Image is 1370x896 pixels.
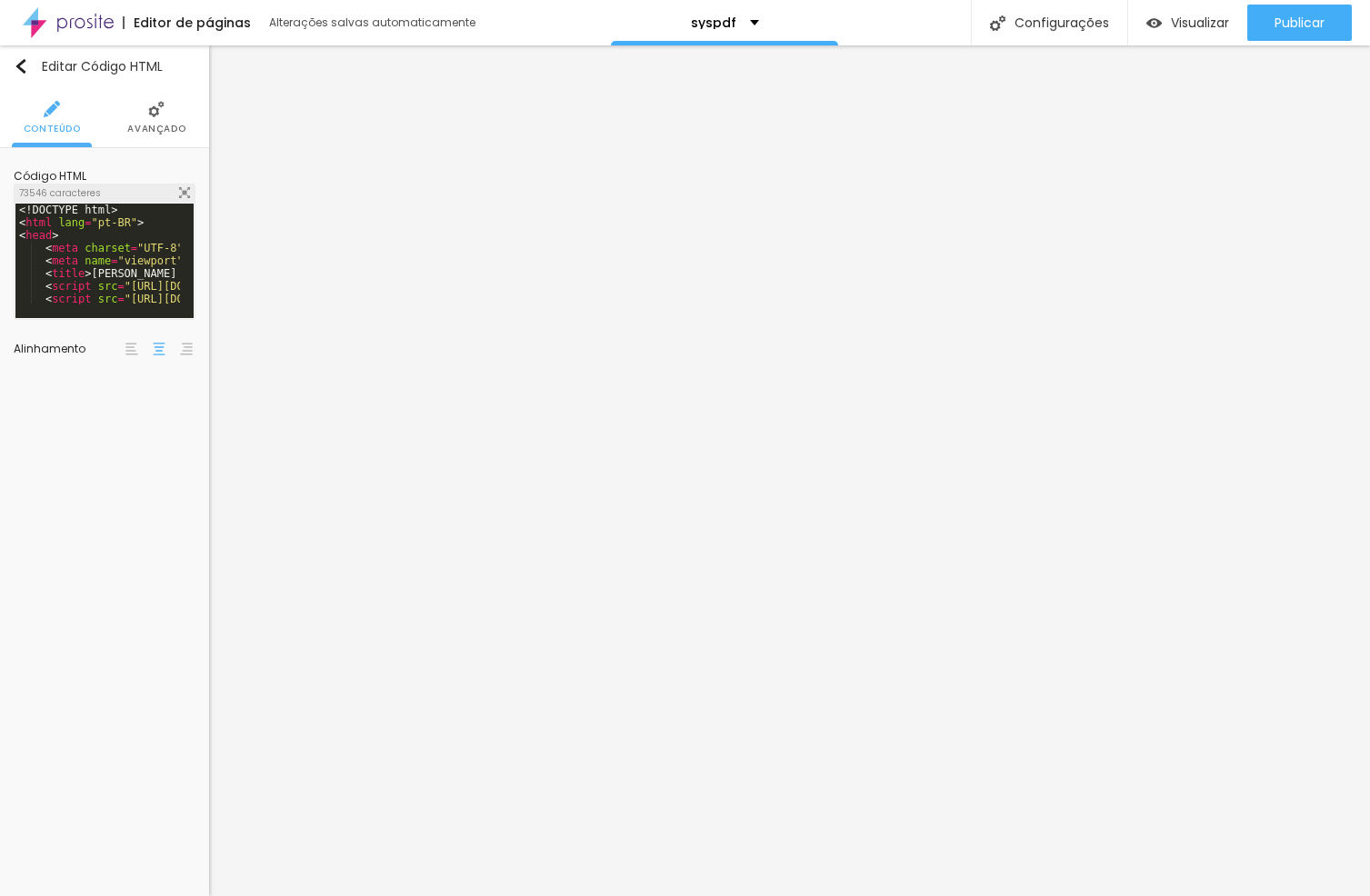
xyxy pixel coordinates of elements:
[127,124,185,134] span: Avançado
[1146,15,1162,31] img: view-1.svg
[990,15,1005,31] img: Icone
[14,171,195,182] div: Código HTML
[153,343,165,355] img: paragraph-center-align.svg
[14,343,123,354] div: Alinhamento
[1128,5,1247,41] button: Visualizar
[125,343,138,355] img: paragraph-left-align.svg
[691,16,736,29] p: syspdf
[269,17,478,28] div: Alterações salvas automaticamente
[44,101,60,117] img: Icone
[179,187,190,198] img: Icone
[24,124,81,134] span: Conteúdo
[148,101,165,117] img: Icone
[1247,5,1352,41] button: Publicar
[14,59,28,74] img: Icone
[1171,15,1229,30] span: Visualizar
[15,184,195,203] div: 73546 caracteres
[180,343,193,355] img: paragraph-right-align.svg
[209,45,1370,896] iframe: Editor
[123,16,251,29] div: Editor de páginas
[1275,15,1325,30] span: Publicar
[14,59,163,74] div: Editar Código HTML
